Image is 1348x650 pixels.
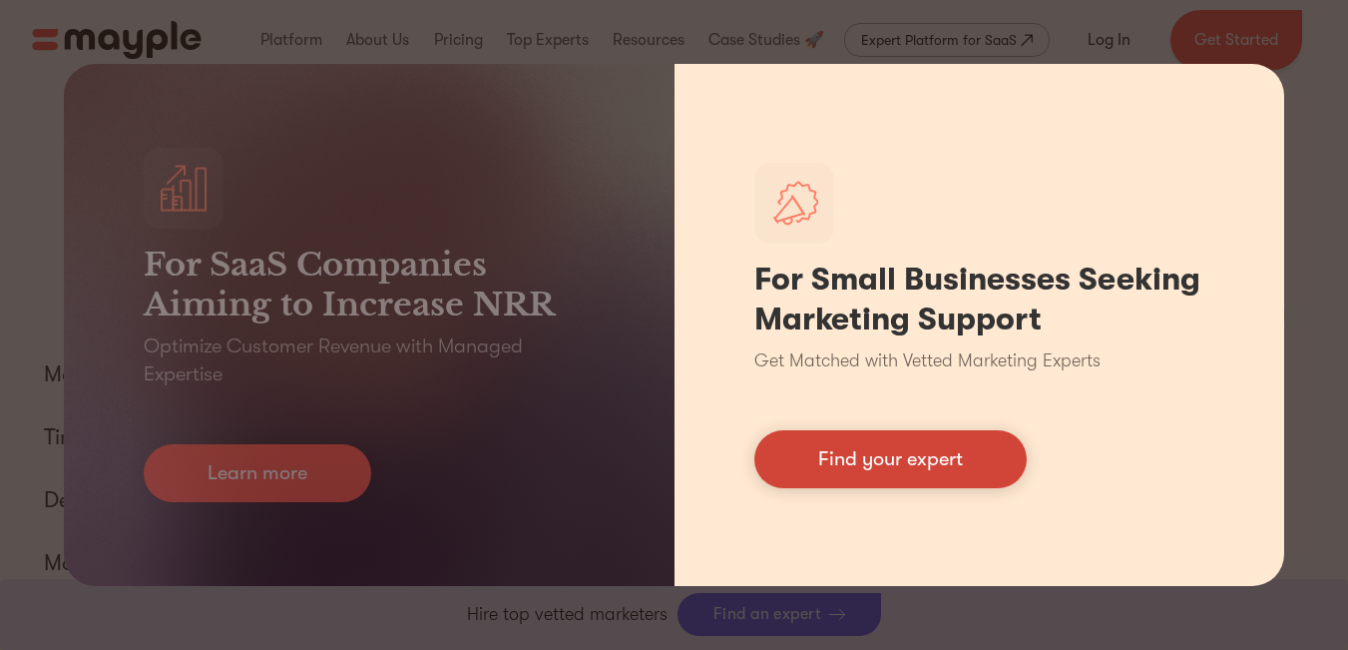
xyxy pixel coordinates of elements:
p: Optimize Customer Revenue with Managed Expertise [144,332,595,388]
p: Get Matched with Vetted Marketing Experts [754,347,1101,374]
h1: For Small Businesses Seeking Marketing Support [754,260,1205,339]
a: Learn more [144,444,371,502]
h3: For SaaS Companies Aiming to Increase NRR [144,245,595,325]
a: Find your expert [754,430,1027,488]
